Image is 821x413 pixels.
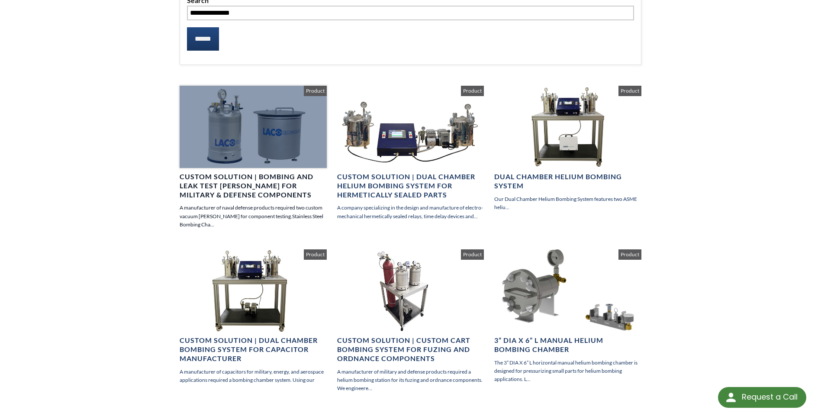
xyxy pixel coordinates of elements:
[494,336,641,354] h4: 3” DIA x 6” L Manual Helium Bombing Chamber
[337,172,484,199] h4: Custom Solution | Dual Chamber Helium Bombing System for Hermetically Sealed Parts
[494,358,641,384] p: The 3” DIA X 6” L horizontal manual helium bombing chamber is designed for pressurizing small par...
[494,195,641,211] p: Our Dual Chamber Helium Bombing System features two ASME heliu...
[718,387,806,408] div: Request a Call
[180,172,326,199] h4: Custom Solution | Bombing and Leak Test [PERSON_NAME] for Military & Defense Components
[618,86,641,96] span: Product
[180,203,326,229] p: A manufacturer of naval defense products required two custom vacuum [PERSON_NAME] for component t...
[494,172,641,190] h4: Dual Chamber Helium Bombing System
[180,336,326,363] h4: Custom Solution | Dual Chamber Bombing System for Capacitor Manufacturer
[337,203,484,220] p: A company specializing in the design and manufacture of electro-mechanical hermetically sealed re...
[618,249,641,260] span: Product
[461,86,484,96] span: Product
[337,336,484,363] h4: Custom Solution | Custom Cart Bombing System for Fuzing and Ordnance Components
[304,86,327,96] span: Product
[461,249,484,260] span: Product
[724,390,738,404] img: round button
[337,368,484,393] p: A manufacturer of military and defense products required a helium bombing station for its fuzing ...
[494,86,641,211] a: Dual Chamber Helium Bombing System Our Dual Chamber Helium Bombing System features two ASME heliu...
[180,368,326,384] p: A manufacturer of capacitors for military, energy, and aerospace applications required a bombing ...
[337,249,484,392] a: Custom Solution | Custom Cart Bombing System for Fuzing and Ordnance Components A manufacturer of...
[742,387,798,407] div: Request a Call
[494,249,641,384] a: 3” DIA x 6” L Manual Helium Bombing Chamber The 3” DIA X 6” L horizontal manual helium bombing ch...
[337,86,484,220] a: Custom Solution | Dual Chamber Helium Bombing System for Hermetically Sealed Parts A company spec...
[180,249,326,384] a: Custom Solution | Dual Chamber Bombing System for Capacitor Manufacturer A manufacturer of capaci...
[304,249,327,260] span: Product
[180,86,326,229] a: Custom Solution | Bombing and Leak Test [PERSON_NAME] for Military & Defense Components A manufac...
